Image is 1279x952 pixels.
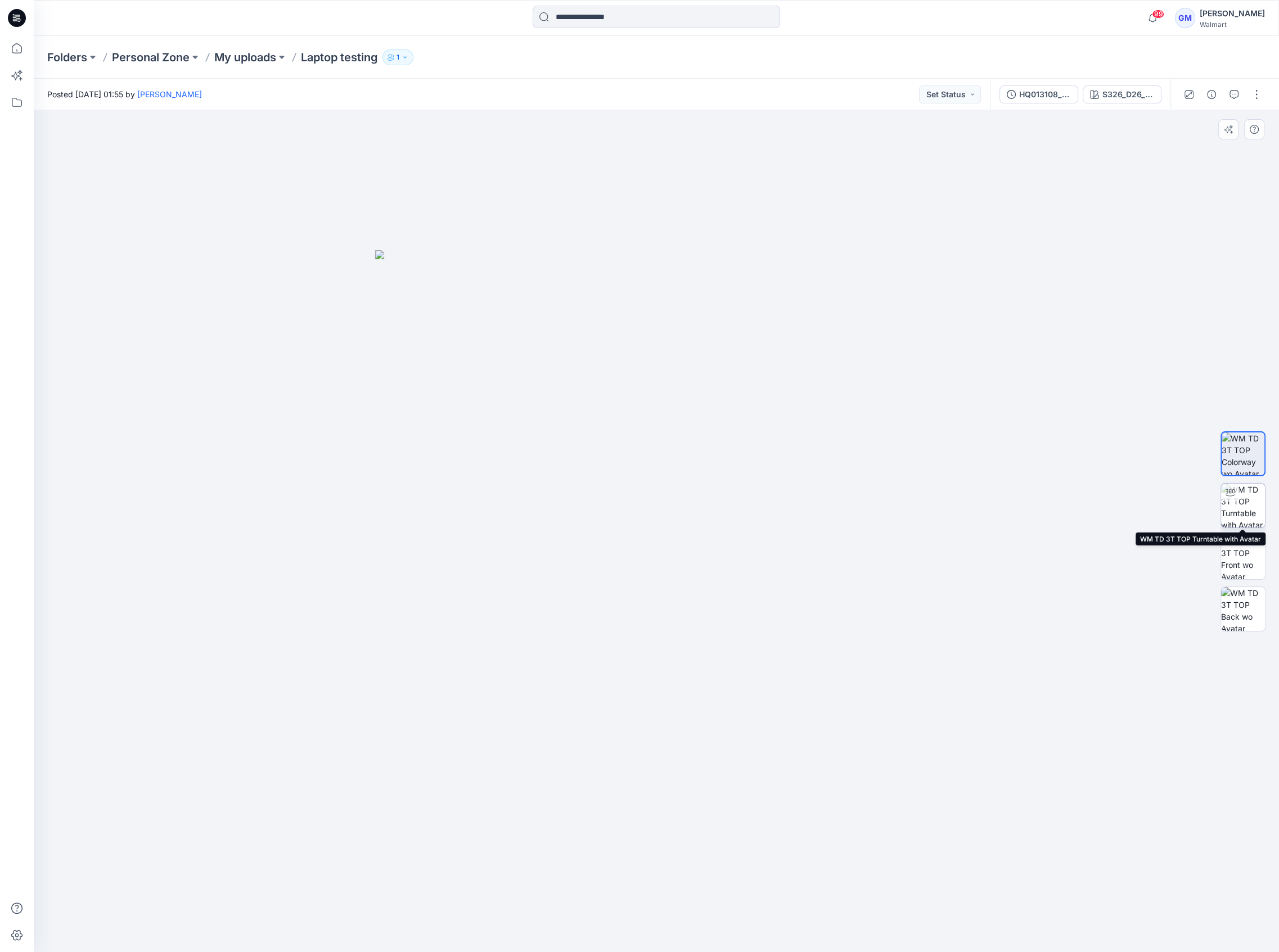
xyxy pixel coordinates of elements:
[1175,8,1195,28] div: GM
[1152,10,1164,19] span: 99
[137,89,202,99] a: [PERSON_NAME]
[1200,20,1265,29] div: Walmart
[1221,587,1265,631] img: WM TD 3T TOP Back wo Avatar
[301,49,378,65] p: Laptop testing
[397,51,399,64] p: 1
[1222,432,1264,475] img: WM TD 3T TOP Colorway wo Avatar
[1221,484,1265,527] img: WM TD 3T TOP Turntable with Avatar
[1019,88,1071,101] div: HQ013108_WMTB-3332-2026_Flannel Shirt-Styling
[999,85,1078,103] button: HQ013108_WMTB-3332-2026_Flannel Shirt-Styling
[1083,85,1161,103] button: S326_D26_WN_Flannel Plaid_ Light Grey Heather_G2965A
[1200,7,1265,20] div: [PERSON_NAME]
[1221,535,1265,579] img: WM TD 3T TOP Front wo Avatar
[1102,88,1154,101] div: S326_D26_WN_Flannel Plaid_ Light Grey Heather_G2965A
[382,49,413,65] button: 1
[47,88,202,100] span: Posted [DATE] 01:55 by
[214,49,276,65] a: My uploads
[112,49,190,65] a: Personal Zone
[1203,85,1221,103] button: Details
[47,49,87,65] a: Folders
